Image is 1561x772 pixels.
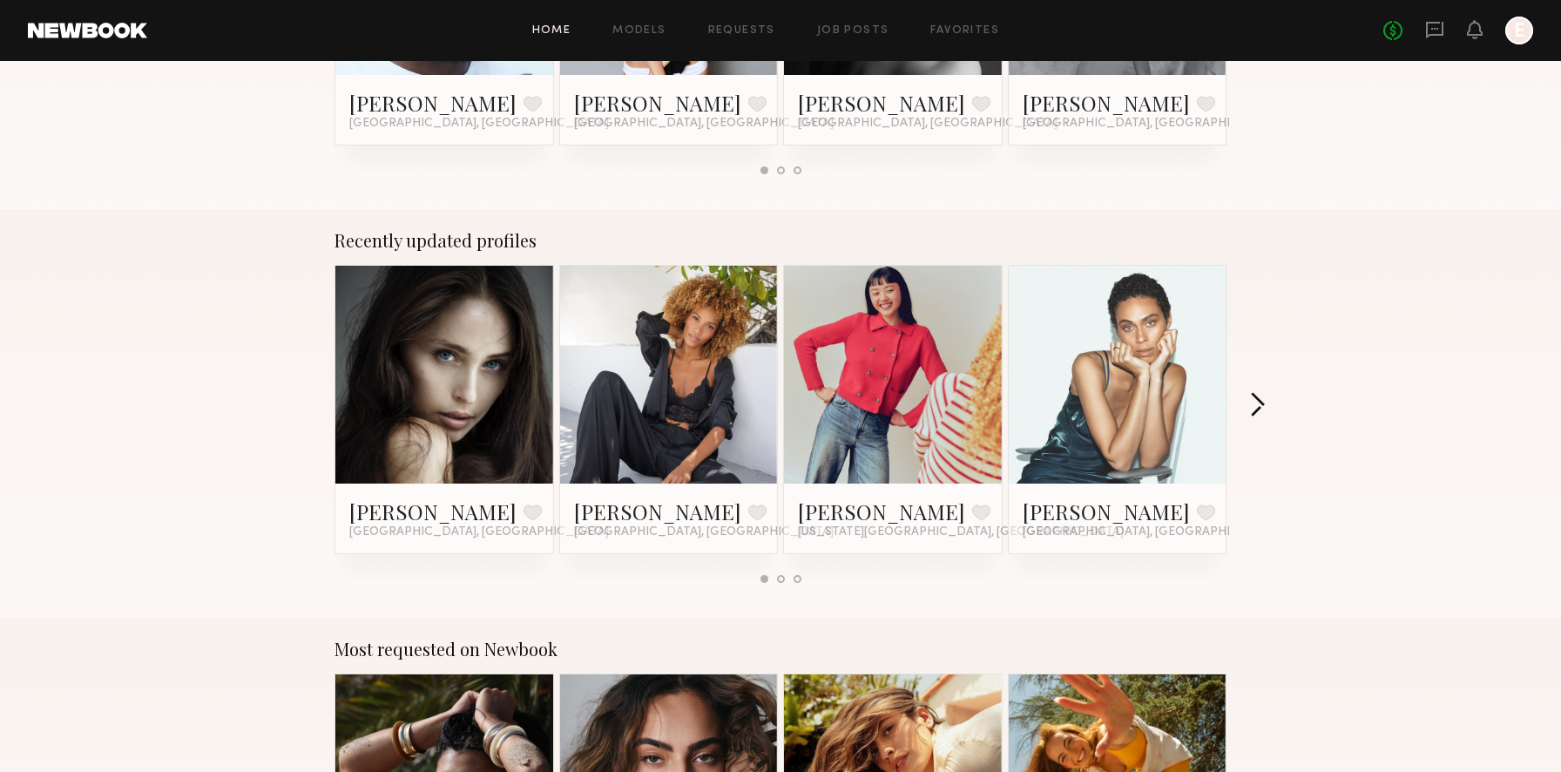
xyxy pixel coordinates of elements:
a: Job Posts [817,25,889,37]
a: [PERSON_NAME] [798,498,965,525]
a: [PERSON_NAME] [349,89,517,117]
span: [GEOGRAPHIC_DATA], [GEOGRAPHIC_DATA] [349,117,609,131]
a: Favorites [930,25,999,37]
a: [PERSON_NAME] [1023,498,1190,525]
a: E [1505,17,1533,44]
span: [GEOGRAPHIC_DATA], [GEOGRAPHIC_DATA] [574,117,834,131]
span: [GEOGRAPHIC_DATA], [GEOGRAPHIC_DATA] [798,117,1058,131]
a: [PERSON_NAME] [349,498,517,525]
a: Requests [708,25,775,37]
span: [GEOGRAPHIC_DATA], [GEOGRAPHIC_DATA] [349,525,609,539]
a: [PERSON_NAME] [1023,89,1190,117]
div: Recently updated profiles [334,230,1226,251]
a: Models [612,25,666,37]
span: [GEOGRAPHIC_DATA], [GEOGRAPHIC_DATA] [1023,525,1282,539]
a: Home [532,25,571,37]
a: [PERSON_NAME] [574,89,741,117]
a: [PERSON_NAME] [574,498,741,525]
a: [PERSON_NAME] [798,89,965,117]
span: [GEOGRAPHIC_DATA], [GEOGRAPHIC_DATA] [1023,117,1282,131]
span: [GEOGRAPHIC_DATA], [GEOGRAPHIC_DATA] [574,525,834,539]
span: [US_STATE][GEOGRAPHIC_DATA], [GEOGRAPHIC_DATA] [798,525,1124,539]
div: Most requested on Newbook [334,639,1226,660]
